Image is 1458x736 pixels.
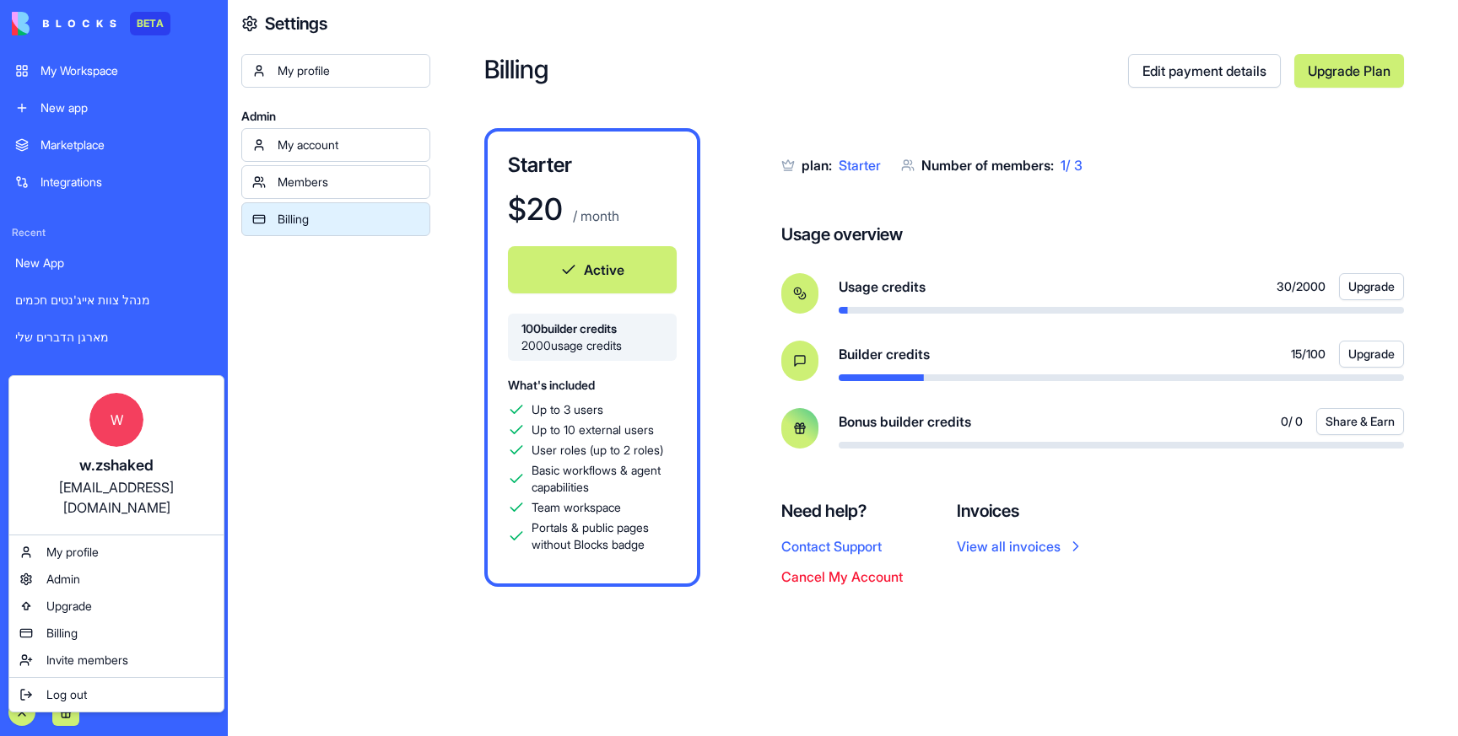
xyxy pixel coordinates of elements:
span: Invite members [46,652,128,669]
div: New App [15,255,213,271]
div: w.zshaked [26,454,207,477]
span: My profile [46,544,99,561]
span: Upgrade [46,598,92,615]
a: Admin [13,566,220,593]
a: Invite members [13,647,220,674]
a: Upgrade [13,593,220,620]
span: Admin [46,571,80,588]
span: Log out [46,686,87,703]
div: מארגן הדברים שלי [15,329,213,346]
span: Billing [46,625,78,642]
span: W [89,393,143,447]
a: My profile [13,539,220,566]
a: Billing [13,620,220,647]
div: [EMAIL_ADDRESS][DOMAIN_NAME] [26,477,207,518]
a: Ww.zshaked[EMAIL_ADDRESS][DOMAIN_NAME] [13,379,220,531]
div: מנהל צוות אייג'נטים חכמים [15,292,213,309]
span: Recent [5,226,223,239]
